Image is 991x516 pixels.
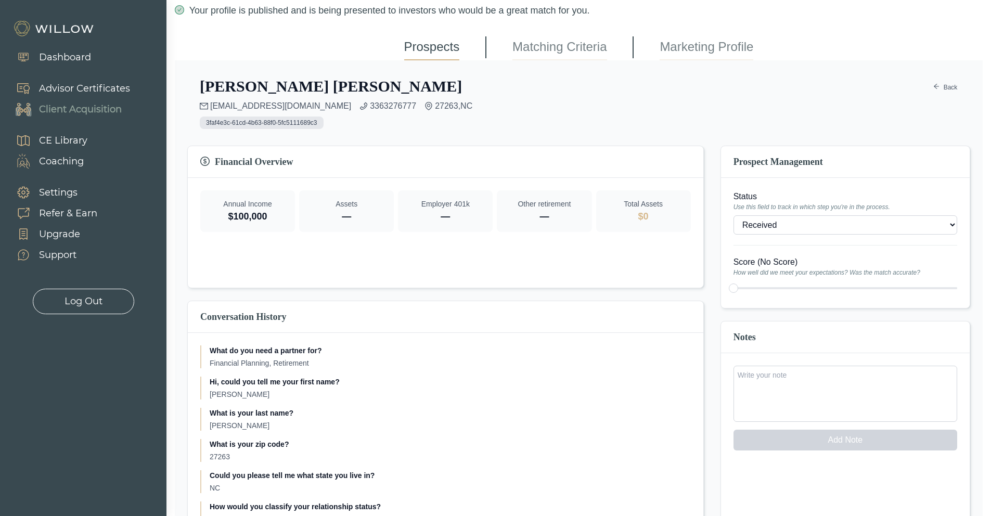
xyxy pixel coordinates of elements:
[733,268,957,277] span: How well did we meet your expectations? Was the match accurate?
[210,439,691,449] p: What is your zip code?
[39,82,130,96] div: Advisor Certificates
[210,358,691,368] p: Financial Planning, Retirement
[200,157,211,167] span: dollar
[604,199,683,209] p: Total Assets
[175,5,184,15] span: check-circle
[5,182,97,203] a: Settings
[733,190,957,203] label: Status
[209,209,287,224] p: $100,000
[210,501,691,512] p: How would you classify your relationship status?
[39,102,122,117] div: Client Acquisition
[505,199,583,209] p: Other retirement
[210,377,691,387] p: Hi, could you tell me your first name?
[200,102,208,110] span: mail
[210,408,691,418] p: What is your last name?
[210,100,351,112] a: [EMAIL_ADDRESS][DOMAIN_NAME]
[175,3,983,18] div: Your profile is published and is being presented to investors who would be a great match for you.
[5,130,87,151] a: CE Library
[370,100,416,112] a: 3363276777
[200,309,691,324] h3: Conversation History
[435,100,472,112] span: 27263 , NC
[5,151,87,172] a: Coaching
[5,224,97,244] a: Upgrade
[65,294,102,308] div: Log Out
[210,470,691,481] p: Could you please tell me what state you live in?
[209,199,287,209] p: Annual Income
[13,20,96,37] img: Willow
[39,207,97,221] div: Refer & Earn
[505,209,583,224] p: —
[604,209,683,224] p: $0
[210,420,691,431] p: [PERSON_NAME]
[933,81,958,94] a: arrow-leftBack
[5,47,91,68] a: Dashboard
[39,248,76,262] div: Support
[210,345,691,356] p: What do you need a partner for?
[733,203,957,211] span: Use this field to track in which step you're in the process.
[307,209,385,224] p: —
[733,430,957,450] button: Add Note
[406,199,484,209] p: Employer 401k
[39,50,91,64] div: Dashboard
[210,389,691,399] p: [PERSON_NAME]
[307,199,385,209] p: Assets
[39,134,87,148] div: CE Library
[5,203,97,224] a: Refer & Earn
[733,330,957,344] h3: Notes
[39,227,80,241] div: Upgrade
[359,102,368,110] span: phone
[210,483,691,493] p: NC
[200,77,462,96] h2: [PERSON_NAME] [PERSON_NAME]
[404,34,460,60] a: Prospects
[424,102,433,110] span: environment
[200,154,691,169] h3: Financial Overview
[39,154,84,169] div: Coaching
[39,186,78,200] div: Settings
[933,83,939,92] span: arrow-left
[200,117,324,129] span: 3faf4e3c-61cd-4b63-88f0-5fc5111689c3
[5,99,130,120] a: Client Acquisition
[733,256,957,268] label: Score ( No Score )
[5,78,130,99] a: Advisor Certificates
[406,209,484,224] p: —
[512,34,607,60] a: Matching Criteria
[733,154,957,169] h3: Prospect Management
[210,451,691,462] p: 27263
[660,34,753,60] a: Marketing Profile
